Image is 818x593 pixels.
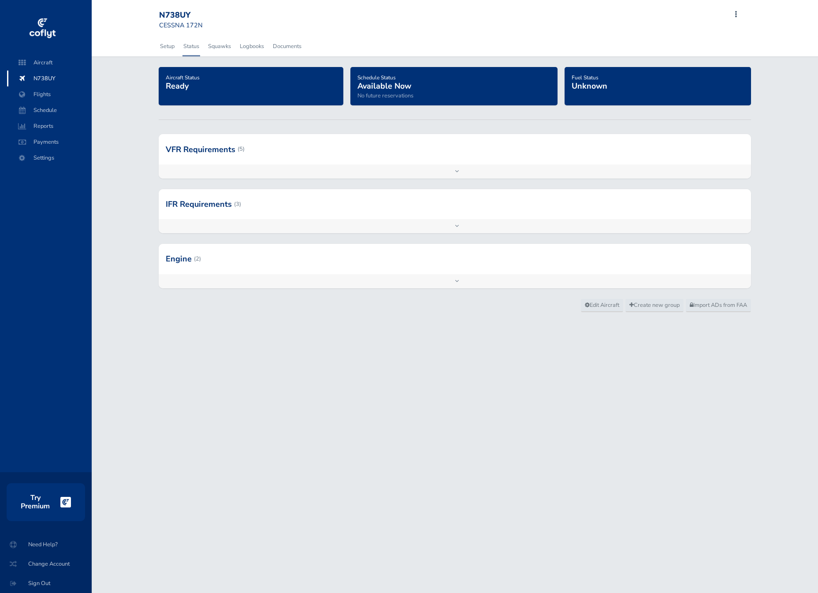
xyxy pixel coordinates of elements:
[159,21,203,30] small: CESSNA 172N
[166,74,200,81] span: Aircraft Status
[16,86,83,102] span: Flights
[16,71,83,86] span: N738UY
[166,81,189,91] span: Ready
[239,37,265,56] a: Logbooks
[686,299,751,312] button: Import ADs from FAA
[581,299,623,312] a: Edit Aircraft
[572,81,607,91] span: Unknown
[629,301,680,309] span: Create new group
[625,299,684,312] a: Create new group
[159,11,223,20] div: N738UY
[11,537,81,552] span: Need Help?
[357,71,411,92] a: Schedule StatusAvailable Now
[16,150,83,166] span: Settings
[585,301,619,309] span: Edit Aircraft
[182,37,200,56] a: Status
[16,134,83,150] span: Payments
[357,81,411,91] span: Available Now
[272,37,302,56] a: Documents
[572,74,599,81] span: Fuel Status
[16,102,83,118] span: Schedule
[16,118,83,134] span: Reports
[11,556,81,572] span: Change Account
[159,37,175,56] a: Setup
[60,497,71,507] img: logo-cutout-36eb63279f07f6b8d7cd6768125e8e0981899f3e13feaf510bb36f52e68e4ab9.png
[207,37,232,56] a: Squawks
[357,92,413,100] span: No future reservations
[28,15,57,42] img: coflyt logo
[690,301,747,309] span: Import ADs from FAA
[11,575,81,591] span: Sign Out
[16,55,83,71] span: Aircraft
[21,494,50,511] h3: Try Premium
[357,74,396,81] span: Schedule Status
